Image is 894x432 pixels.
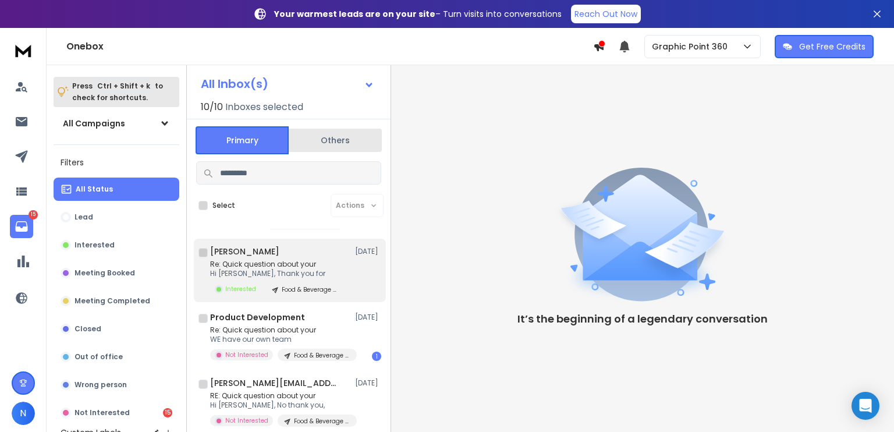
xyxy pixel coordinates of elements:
[54,206,179,229] button: Lead
[799,41,865,52] p: Get Free Credits
[289,128,382,153] button: Others
[225,350,268,359] p: Not Interested
[54,112,179,135] button: All Campaigns
[212,201,235,210] label: Select
[63,118,125,129] h1: All Campaigns
[210,311,305,323] h1: Product Development
[652,41,732,52] p: Graphic Point 360
[372,352,381,361] div: 1
[54,401,179,424] button: Not Interested15
[294,351,350,360] p: Food & Beverage | [GEOGRAPHIC_DATA]
[225,100,303,114] h3: Inboxes selected
[210,260,345,269] p: Re: Quick question about your
[74,240,115,250] p: Interested
[571,5,641,23] a: Reach Out Now
[74,213,93,222] p: Lead
[282,285,338,294] p: Food & Beverage | [GEOGRAPHIC_DATA]
[191,72,384,95] button: All Inbox(s)
[355,313,381,322] p: [DATE]
[210,335,350,344] p: WE have our own team
[210,391,350,401] p: RE: Quick question about your
[574,8,637,20] p: Reach Out Now
[210,325,350,335] p: Re: Quick question about your
[274,8,562,20] p: – Turn visits into conversations
[76,185,113,194] p: All Status
[29,210,38,219] p: 15
[355,378,381,388] p: [DATE]
[225,285,256,293] p: Interested
[95,79,152,93] span: Ctrl + Shift + k
[196,126,289,154] button: Primary
[72,80,163,104] p: Press to check for shortcuts.
[74,380,127,389] p: Wrong person
[74,352,123,362] p: Out of office
[210,246,279,257] h1: [PERSON_NAME]
[163,408,172,417] div: 15
[210,269,345,278] p: Hi [PERSON_NAME], Thank you for
[54,233,179,257] button: Interested
[54,178,179,201] button: All Status
[294,417,350,426] p: Food & Beverage | [GEOGRAPHIC_DATA]
[201,100,223,114] span: 10 / 10
[10,215,33,238] a: 15
[210,377,338,389] h1: [PERSON_NAME][EMAIL_ADDRESS][DOMAIN_NAME]
[66,40,593,54] h1: Onebox
[852,392,879,420] div: Open Intercom Messenger
[54,154,179,171] h3: Filters
[54,317,179,341] button: Closed
[517,311,768,327] p: It’s the beginning of a legendary conversation
[54,289,179,313] button: Meeting Completed
[54,345,179,369] button: Out of office
[210,401,350,410] p: Hi [PERSON_NAME], No thank you,
[355,247,381,256] p: [DATE]
[274,8,435,20] strong: Your warmest leads are on your site
[775,35,874,58] button: Get Free Credits
[54,261,179,285] button: Meeting Booked
[201,78,268,90] h1: All Inbox(s)
[74,408,130,417] p: Not Interested
[54,373,179,396] button: Wrong person
[12,402,35,425] button: N
[74,296,150,306] p: Meeting Completed
[12,40,35,61] img: logo
[225,416,268,425] p: Not Interested
[74,324,101,334] p: Closed
[74,268,135,278] p: Meeting Booked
